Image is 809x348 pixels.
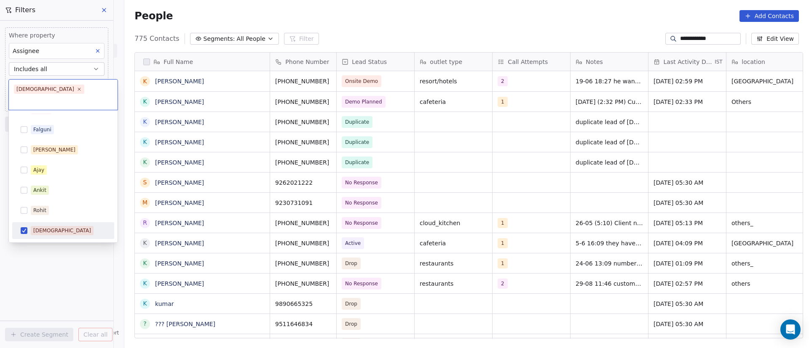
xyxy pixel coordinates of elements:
div: Rohit [33,207,46,214]
div: Ankit [33,186,46,194]
div: Falguni [33,126,51,133]
div: [DEMOGRAPHIC_DATA] [16,85,74,93]
div: Ajay [33,166,44,174]
div: [PERSON_NAME] [33,146,75,154]
div: [DEMOGRAPHIC_DATA] [33,227,91,234]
